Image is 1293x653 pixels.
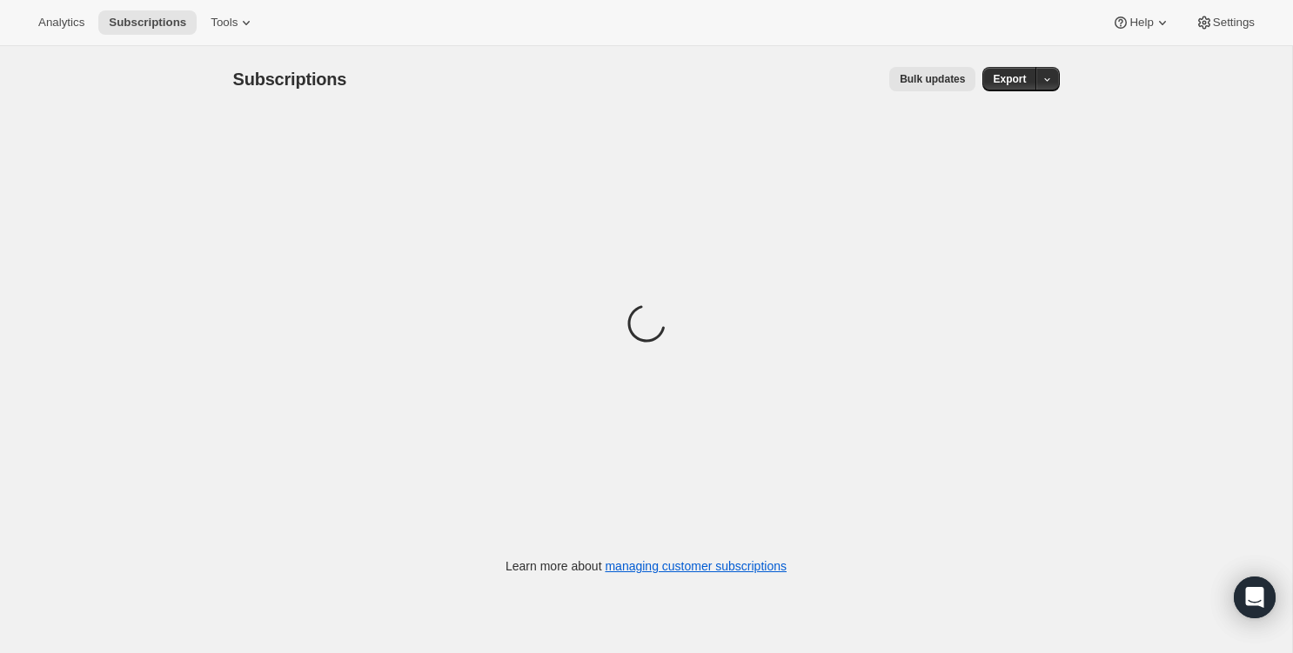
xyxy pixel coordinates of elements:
button: Help [1102,10,1181,35]
button: Export [982,67,1036,91]
span: Bulk updates [900,72,965,86]
a: managing customer subscriptions [605,559,787,573]
p: Learn more about [506,557,787,575]
span: Export [993,72,1026,86]
button: Bulk updates [889,67,975,91]
button: Tools [200,10,265,35]
span: Analytics [38,16,84,30]
button: Analytics [28,10,95,35]
div: Open Intercom Messenger [1234,576,1276,618]
button: Settings [1185,10,1265,35]
span: Settings [1213,16,1255,30]
span: Subscriptions [233,70,347,89]
span: Tools [211,16,238,30]
button: Subscriptions [98,10,197,35]
span: Help [1129,16,1153,30]
span: Subscriptions [109,16,186,30]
